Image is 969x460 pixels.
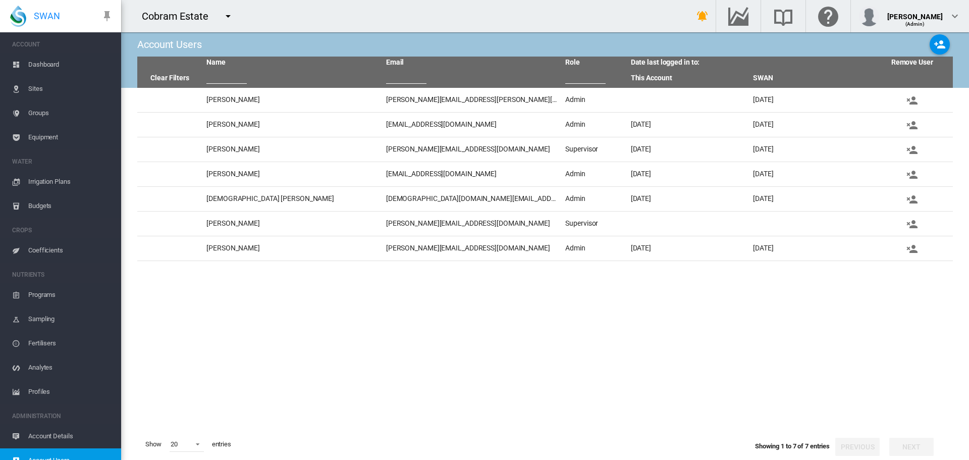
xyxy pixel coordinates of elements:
[561,137,626,162] td: Supervisor
[206,58,226,66] a: Name
[631,74,672,82] a: This Account
[28,331,113,355] span: Fertilisers
[34,10,60,22] span: SWAN
[382,137,562,162] td: [PERSON_NAME][EMAIL_ADDRESS][DOMAIN_NAME]
[561,88,626,112] td: Admin
[934,38,946,50] md-icon: icon-account-plus
[755,442,830,450] span: Showing 1 to 7 of 7 entries
[696,10,709,22] md-icon: icon-bell-ring
[28,101,113,125] span: Groups
[627,187,749,211] td: [DATE]
[859,6,879,26] img: profile.jpg
[137,212,953,236] tr: [PERSON_NAME] [PERSON_NAME][EMAIL_ADDRESS][DOMAIN_NAME] Supervisor Remove user from this account
[137,162,953,187] tr: [PERSON_NAME] [EMAIL_ADDRESS][DOMAIN_NAME] Admin [DATE] [DATE] Remove user from this account
[28,283,113,307] span: Programs
[202,113,382,137] td: [PERSON_NAME]
[816,10,840,22] md-icon: Click here for help
[627,57,872,69] th: Date last logged in to:
[906,169,918,181] md-icon: icon-account-remove
[771,10,795,22] md-icon: Search the knowledge base
[890,239,934,258] button: Remove user from this account
[949,10,961,22] md-icon: icon-chevron-down
[137,37,202,52] div: Account Users
[28,355,113,380] span: Analytes
[171,440,178,448] div: 20
[28,77,113,101] span: Sites
[382,212,562,236] td: [PERSON_NAME][EMAIL_ADDRESS][DOMAIN_NAME]
[749,162,871,186] td: [DATE]
[753,74,773,82] a: SWAN
[137,137,953,162] tr: [PERSON_NAME] [PERSON_NAME][EMAIL_ADDRESS][DOMAIN_NAME] Supervisor [DATE] [DATE] Remove user from...
[137,113,953,137] tr: [PERSON_NAME] [EMAIL_ADDRESS][DOMAIN_NAME] Admin [DATE] [DATE] Remove user from this account
[930,34,950,55] button: Add new user to this account
[28,238,113,263] span: Coefficients
[887,8,943,18] div: [PERSON_NAME]
[749,236,871,261] td: [DATE]
[890,91,934,109] button: Remove user from this account
[726,10,750,22] md-icon: Go to the Data Hub
[890,165,934,183] button: Remove user from this account
[627,137,749,162] td: [DATE]
[835,438,880,456] button: Previous
[202,137,382,162] td: [PERSON_NAME]
[382,236,562,261] td: [PERSON_NAME][EMAIL_ADDRESS][DOMAIN_NAME]
[905,21,925,27] span: (Admin)
[890,116,934,134] button: Remove user from this account
[382,162,562,186] td: [EMAIL_ADDRESS][DOMAIN_NAME]
[137,187,953,212] tr: [DEMOGRAPHIC_DATA] [PERSON_NAME] [DEMOGRAPHIC_DATA][DOMAIN_NAME][EMAIL_ADDRESS][DOMAIN_NAME] Admi...
[749,187,871,211] td: [DATE]
[906,94,918,107] md-icon: icon-account-remove
[28,194,113,218] span: Budgets
[871,57,953,69] th: Remove User
[12,36,113,53] span: ACCOUNT
[889,438,934,456] button: Next
[202,212,382,236] td: [PERSON_NAME]
[627,236,749,261] td: [DATE]
[906,144,918,156] md-icon: icon-account-remove
[12,222,113,238] span: CROPS
[12,267,113,283] span: NUTRIENTS
[561,113,626,137] td: Admin
[142,9,218,23] div: Cobram Estate
[906,193,918,206] md-icon: icon-account-remove
[749,137,871,162] td: [DATE]
[906,119,918,131] md-icon: icon-account-remove
[561,162,626,186] td: Admin
[222,10,234,22] md-icon: icon-menu-down
[749,88,871,112] td: [DATE]
[627,113,749,137] td: [DATE]
[906,243,918,255] md-icon: icon-account-remove
[890,140,934,159] button: Remove user from this account
[10,6,26,27] img: SWAN-Landscape-Logo-Colour-drop.png
[386,58,404,66] a: Email
[28,424,113,448] span: Account Details
[28,170,113,194] span: Irrigation Plans
[561,212,626,236] td: Supervisor
[28,380,113,404] span: Profiles
[561,236,626,261] td: Admin
[382,187,562,211] td: [DEMOGRAPHIC_DATA][DOMAIN_NAME][EMAIL_ADDRESS][DOMAIN_NAME]
[208,436,235,453] span: entries
[202,88,382,112] td: [PERSON_NAME]
[202,162,382,186] td: [PERSON_NAME]
[565,58,580,66] a: Role
[382,113,562,137] td: [EMAIL_ADDRESS][DOMAIN_NAME]
[627,162,749,186] td: [DATE]
[218,6,238,26] button: icon-menu-down
[150,74,189,82] a: Clear Filters
[382,88,562,112] td: [PERSON_NAME][EMAIL_ADDRESS][PERSON_NAME][DOMAIN_NAME]
[749,113,871,137] td: [DATE]
[202,187,382,211] td: [DEMOGRAPHIC_DATA] [PERSON_NAME]
[12,154,113,170] span: WATER
[28,307,113,331] span: Sampling
[137,88,953,113] tr: [PERSON_NAME] [PERSON_NAME][EMAIL_ADDRESS][PERSON_NAME][DOMAIN_NAME] Admin [DATE] Remove user fro...
[141,436,166,453] span: Show
[561,187,626,211] td: Admin
[28,53,113,77] span: Dashboard
[692,6,713,26] button: icon-bell-ring
[137,236,953,261] tr: [PERSON_NAME] [PERSON_NAME][EMAIL_ADDRESS][DOMAIN_NAME] Admin [DATE] [DATE] Remove user from this...
[890,190,934,208] button: Remove user from this account
[890,215,934,233] button: Remove user from this account
[12,408,113,424] span: ADMINISTRATION
[101,10,113,22] md-icon: icon-pin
